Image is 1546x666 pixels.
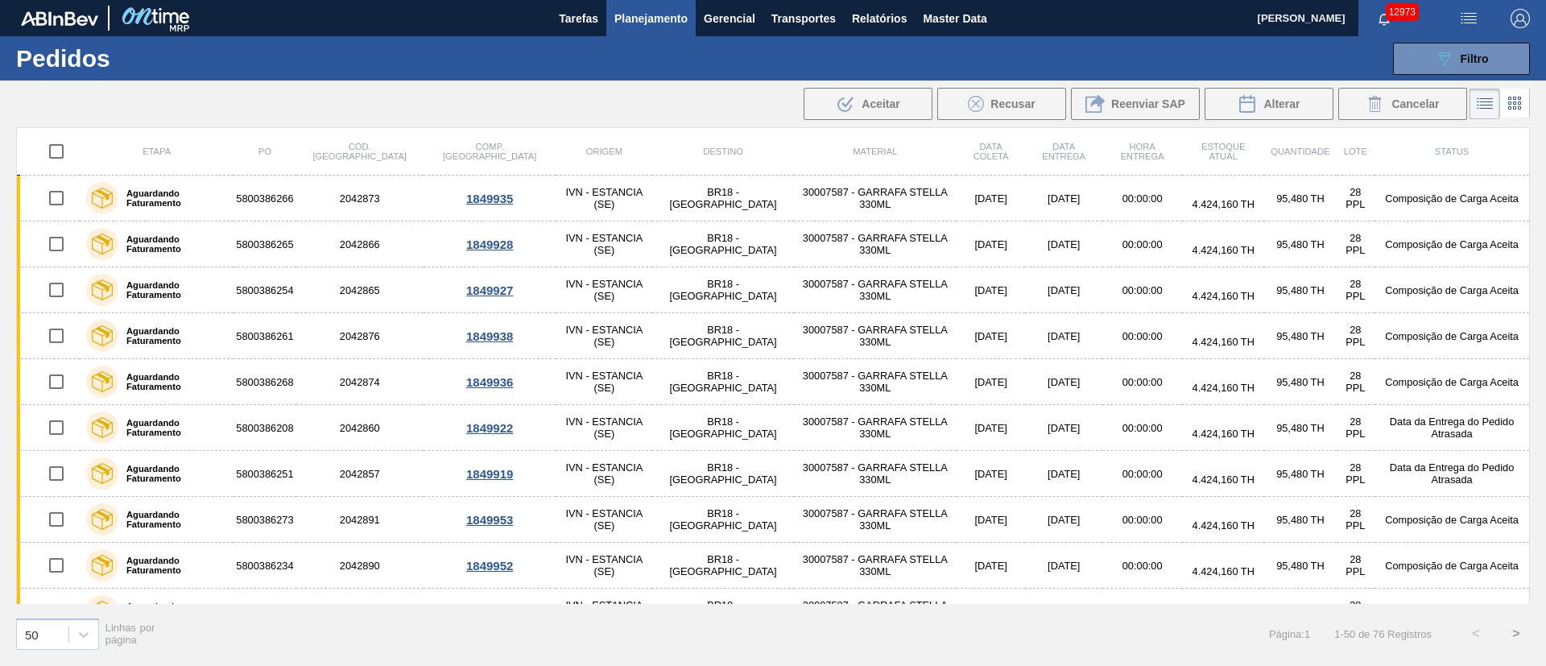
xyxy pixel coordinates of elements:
[1374,543,1529,589] td: Composição de Carga Aceita
[1264,497,1336,543] td: 95,480 TH
[652,543,793,589] td: BR18 - [GEOGRAPHIC_DATA]
[234,589,296,635] td: 5800383979
[556,359,652,405] td: IVN - ESTANCIA (SE)
[1264,176,1336,221] td: 95,480 TH
[957,221,1026,267] td: [DATE]
[1338,88,1467,120] button: Cancelar
[1334,628,1432,640] span: 1 - 50 de 76 Registros
[118,464,227,483] label: Aguardando Faturamento
[957,543,1026,589] td: [DATE]
[703,147,743,156] span: Destino
[1025,313,1102,359] td: [DATE]
[426,375,553,389] div: 1849936
[853,147,897,156] span: Material
[804,88,932,120] button: Aceitar
[1102,543,1182,589] td: 00:00:00
[1496,614,1536,654] button: >
[234,359,296,405] td: 5800386268
[652,313,793,359] td: BR18 - [GEOGRAPHIC_DATA]
[426,421,553,435] div: 1849922
[296,221,424,267] td: 2042866
[1374,451,1529,497] td: Data da Entrega do Pedido Atrasada
[1205,88,1333,120] button: Alterar
[1337,221,1375,267] td: 28 PPL
[957,451,1026,497] td: [DATE]
[313,142,407,161] span: Cód. [GEOGRAPHIC_DATA]
[1102,497,1182,543] td: 00:00:00
[17,451,1530,497] a: Aguardando Faturamento58003862512042857IVN - ESTANCIA (SE)BR18 - [GEOGRAPHIC_DATA]30007587 - GARR...
[1393,43,1530,75] button: Filtro
[426,192,553,205] div: 1849935
[296,497,424,543] td: 2042891
[443,142,536,161] span: Comp. [GEOGRAPHIC_DATA]
[1025,497,1102,543] td: [DATE]
[1337,543,1375,589] td: 28 PPL
[1500,89,1530,119] div: Visão em Cards
[118,602,227,621] label: Aguardando Faturamento
[957,176,1026,221] td: [DATE]
[1374,497,1529,543] td: Composição de Carga Aceita
[1102,405,1182,451] td: 00:00:00
[1264,543,1336,589] td: 95,480 TH
[794,497,957,543] td: 30007587 - GARRAFA STELLA 330ML
[426,513,553,527] div: 1849953
[794,589,957,635] td: 30007587 - GARRAFA STELLA 330ML
[794,543,957,589] td: 30007587 - GARRAFA STELLA 330ML
[17,589,1530,635] a: Aguardando Faturamento58003839792042889IVN - ESTANCIA (SE)BR18 - [GEOGRAPHIC_DATA]30007587 - GARR...
[1337,497,1375,543] td: 28 PPL
[118,510,227,529] label: Aguardando Faturamento
[1193,290,1255,302] span: 4.424,160 TH
[1193,474,1255,486] span: 4.424,160 TH
[1193,565,1255,577] span: 4.424,160 TH
[1459,9,1478,28] img: userActions
[17,497,1530,543] a: Aguardando Faturamento58003862732042891IVN - ESTANCIA (SE)BR18 - [GEOGRAPHIC_DATA]30007587 - GARR...
[1337,176,1375,221] td: 28 PPL
[1025,405,1102,451] td: [DATE]
[1461,52,1489,65] span: Filtro
[652,405,793,451] td: BR18 - [GEOGRAPHIC_DATA]
[1511,9,1530,28] img: Logout
[1269,628,1310,640] span: Página : 1
[556,221,652,267] td: IVN - ESTANCIA (SE)
[1193,198,1255,210] span: 4.424,160 TH
[1205,88,1333,120] div: Alterar Pedido
[426,329,553,343] div: 1849938
[234,451,296,497] td: 5800386251
[296,405,424,451] td: 2042860
[234,313,296,359] td: 5800386261
[1102,313,1182,359] td: 00:00:00
[1025,589,1102,635] td: [DATE]
[17,543,1530,589] a: Aguardando Faturamento58003862342042890IVN - ESTANCIA (SE)BR18 - [GEOGRAPHIC_DATA]30007587 - GARR...
[17,313,1530,359] a: Aguardando Faturamento58003862612042876IVN - ESTANCIA (SE)BR18 - [GEOGRAPHIC_DATA]30007587 - GARR...
[1193,244,1255,256] span: 4.424,160 TH
[652,221,793,267] td: BR18 - [GEOGRAPHIC_DATA]
[1264,405,1336,451] td: 95,480 TH
[1121,142,1164,161] span: Hora Entrega
[234,267,296,313] td: 5800386254
[118,188,227,208] label: Aguardando Faturamento
[1102,359,1182,405] td: 00:00:00
[118,418,227,437] label: Aguardando Faturamento
[1264,267,1336,313] td: 95,480 TH
[118,280,227,300] label: Aguardando Faturamento
[118,326,227,345] label: Aguardando Faturamento
[794,359,957,405] td: 30007587 - GARRAFA STELLA 330ML
[1193,519,1255,532] span: 4.424,160 TH
[1042,142,1085,161] span: Data Entrega
[556,589,652,635] td: IVN - ESTANCIA (SE)
[1374,221,1529,267] td: Composição de Carga Aceita
[1264,313,1336,359] td: 95,480 TH
[1102,267,1182,313] td: 00:00:00
[1374,313,1529,359] td: Composição de Carga Aceita
[296,589,424,635] td: 2042889
[652,451,793,497] td: BR18 - [GEOGRAPHIC_DATA]
[17,267,1530,313] a: Aguardando Faturamento58003862542042865IVN - ESTANCIA (SE)BR18 - [GEOGRAPHIC_DATA]30007587 - GARR...
[21,11,98,26] img: TNhmsLtSVTkK8tSr43FrP2fwEKptu5GPRR3wAAAABJRU5ErkJggg==
[17,359,1530,405] a: Aguardando Faturamento58003862682042874IVN - ESTANCIA (SE)BR18 - [GEOGRAPHIC_DATA]30007587 - GARR...
[1271,147,1329,156] span: Quantidade
[1374,267,1529,313] td: Composição de Carga Aceita
[1102,221,1182,267] td: 00:00:00
[426,238,553,251] div: 1849928
[234,543,296,589] td: 5800386234
[1264,451,1336,497] td: 95,480 TH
